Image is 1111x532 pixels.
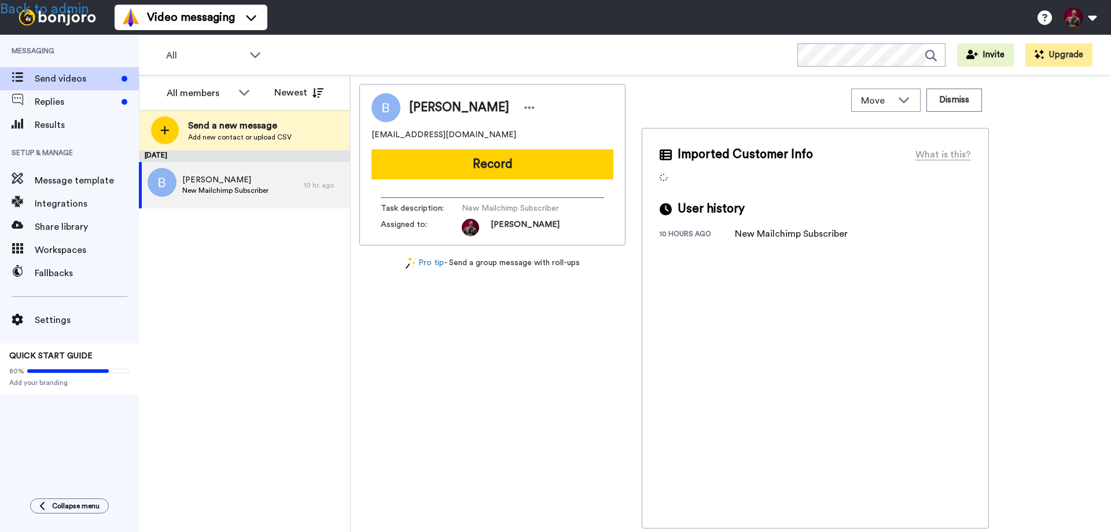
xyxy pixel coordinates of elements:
[35,95,117,109] span: Replies
[35,118,139,132] span: Results
[660,229,735,241] div: 10 hours ago
[30,498,109,513] button: Collapse menu
[409,99,509,116] span: [PERSON_NAME]
[491,219,560,236] span: [PERSON_NAME]
[182,174,268,186] span: [PERSON_NAME]
[371,149,613,179] button: Record
[371,93,400,122] img: Image of Bobby Hagan
[9,378,130,387] span: Add your branding
[147,9,235,25] span: Video messaging
[35,313,139,327] span: Settings
[35,220,139,234] span: Share library
[735,227,848,241] div: New Mailchimp Subscriber
[35,266,139,280] span: Fallbacks
[406,257,416,269] img: magic-wand.svg
[148,168,176,197] img: b.png
[957,43,1014,67] button: Invite
[167,86,233,100] div: All members
[371,129,516,141] span: [EMAIL_ADDRESS][DOMAIN_NAME]
[266,81,332,104] button: Newest
[304,181,344,190] div: 10 hr. ago
[359,257,626,269] div: - Send a group message with roll-ups
[381,219,462,236] span: Assigned to:
[926,89,982,112] button: Dismiss
[9,352,93,360] span: QUICK START GUIDE
[166,49,244,63] span: All
[35,243,139,257] span: Workspaces
[35,174,139,188] span: Message template
[462,203,572,214] span: New Mailchimp Subscriber
[188,119,292,133] span: Send a new message
[122,8,140,27] img: vm-color.svg
[462,219,479,236] img: d923b0b4-c548-4750-9d5e-73e83e3289c6-1756157360.jpg
[139,151,350,162] div: [DATE]
[406,257,444,269] a: Pro tip
[678,146,813,163] span: Imported Customer Info
[182,186,268,195] span: New Mailchimp Subscriber
[381,203,462,214] span: Task description :
[188,133,292,142] span: Add new contact or upload CSV
[35,72,117,86] span: Send videos
[9,366,24,376] span: 80%
[52,501,100,511] span: Collapse menu
[1025,43,1092,67] button: Upgrade
[678,200,745,218] span: User history
[915,148,971,162] div: What is this?
[35,197,139,211] span: Integrations
[861,94,892,108] span: Move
